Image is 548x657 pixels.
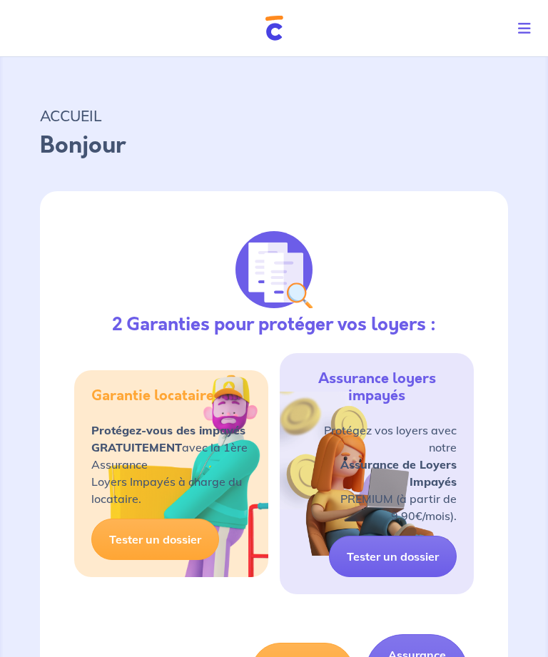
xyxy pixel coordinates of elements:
h3: 2 Garanties pour protéger vos loyers : [112,314,436,335]
img: Cautioneo [265,16,283,41]
strong: Protégez-vous des impayés GRATUITEMENT [91,423,245,454]
a: Tester un dossier [91,519,219,560]
button: Toggle navigation [507,10,548,47]
h5: Assurance loyers impayés [297,370,457,404]
p: avec la 1ère Assurance Loyers Impayés à charge du locataire. [91,422,251,507]
h5: Garantie locataire [91,387,214,404]
p: Bonjour [40,128,508,163]
p: Protégez vos loyers avec notre PREMIUM (à partir de 9,90€/mois). [297,422,457,524]
a: Tester un dossier [329,536,457,577]
img: justif-loupe [235,231,313,308]
p: ACCUEIL [40,103,508,128]
strong: Assurance de Loyers Impayés [340,457,457,489]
